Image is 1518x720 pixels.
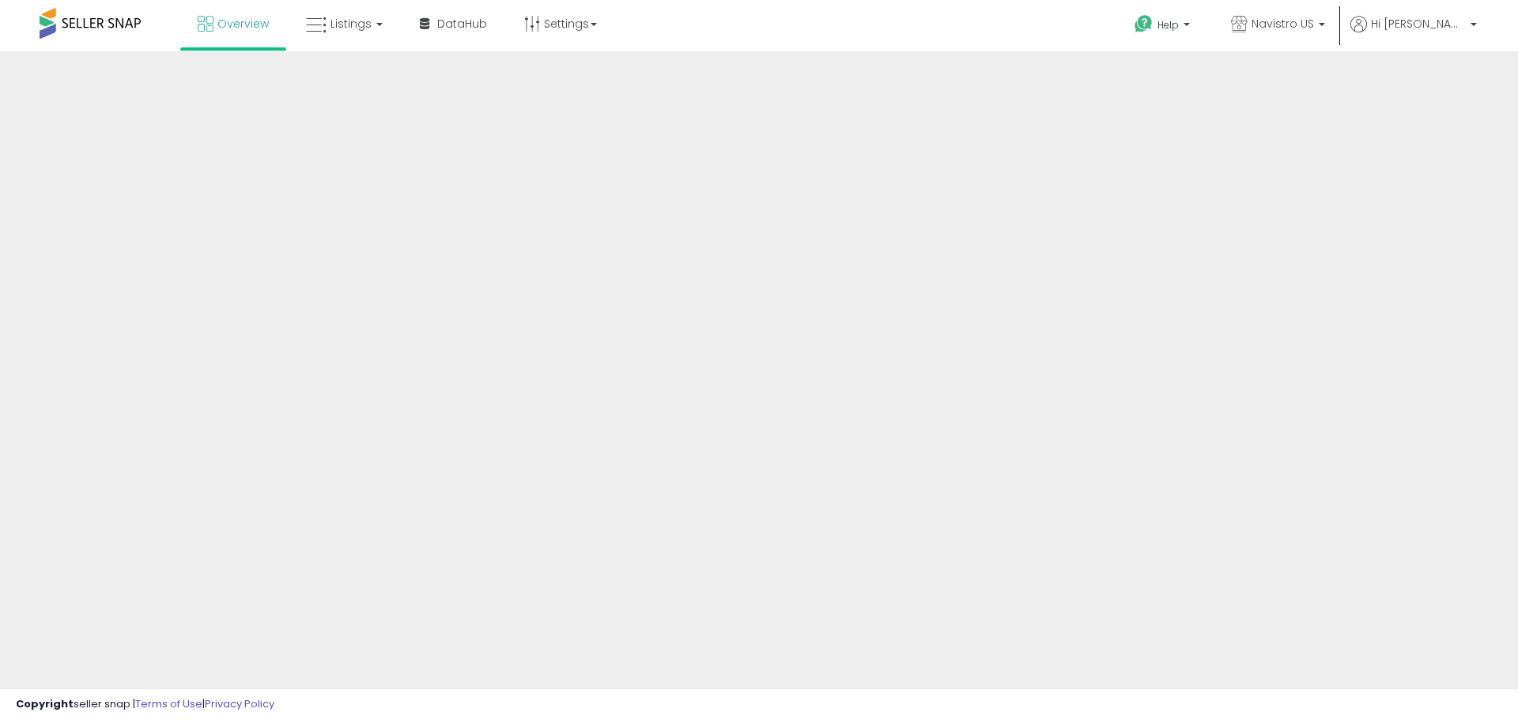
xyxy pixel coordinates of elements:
[217,16,269,32] span: Overview
[330,16,372,32] span: Listings
[205,696,274,711] a: Privacy Policy
[1350,16,1477,51] a: Hi [PERSON_NAME]
[1157,18,1179,32] span: Help
[437,16,487,32] span: DataHub
[16,696,74,711] strong: Copyright
[1252,16,1314,32] span: Navistro US
[16,697,274,712] div: seller snap | |
[1122,2,1206,51] a: Help
[1134,14,1154,34] i: Get Help
[1371,16,1466,32] span: Hi [PERSON_NAME]
[135,696,202,711] a: Terms of Use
